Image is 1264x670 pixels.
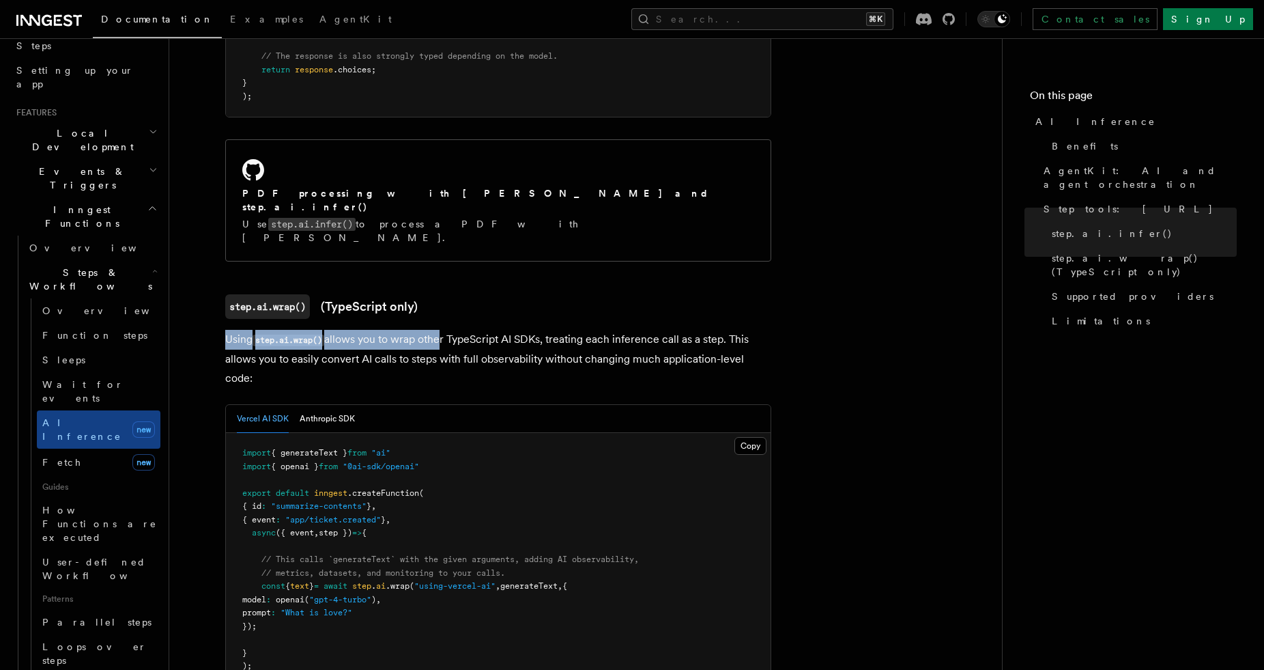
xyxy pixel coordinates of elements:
a: Function steps [37,323,160,348]
a: AI Inferencenew [37,410,160,449]
span: // The response is also strongly typed depending on the model. [261,51,558,61]
span: : [276,515,281,525]
span: { [362,528,367,538]
a: Setting up your app [11,58,160,96]
span: : [271,608,276,617]
span: , [495,581,500,591]
span: Overview [29,242,170,253]
span: step.ai.infer() [1052,227,1173,240]
span: ( [410,581,414,591]
span: , [371,501,376,511]
span: Local Development [11,126,149,154]
span: Parallel steps [42,617,152,628]
span: import [242,448,271,458]
span: openai [276,595,304,604]
span: User-defined Workflows [42,557,165,581]
span: const [261,581,285,591]
span: AI Inference [42,417,121,442]
code: step.ai.wrap() [253,335,324,346]
span: ({ event [276,528,314,538]
span: "using-vercel-ai" [414,581,495,591]
button: Toggle dark mode [977,11,1010,27]
span: AI Inference [1035,115,1155,128]
span: export [242,488,271,498]
span: model [242,595,266,604]
span: } [242,78,247,87]
a: Examples [222,4,311,37]
span: } [242,648,247,658]
span: { [562,581,567,591]
span: , [376,595,381,604]
span: .createFunction [347,488,419,498]
a: Fetchnew [37,449,160,476]
span: : [261,501,266,511]
span: response [295,65,333,74]
a: Contact sales [1033,8,1158,30]
h4: On this page [1030,87,1237,109]
a: step.ai.infer() [1046,221,1237,246]
a: Overview [37,298,160,323]
span: How Functions are executed [42,505,157,543]
span: generateText [500,581,558,591]
span: }); [242,622,257,631]
code: step.ai.wrap() [225,294,310,319]
span: => [352,528,362,538]
span: "gpt-4-turbo" [309,595,371,604]
a: AgentKit [311,4,400,37]
button: Vercel AI SDK [237,405,289,433]
span: AgentKit [319,14,392,25]
span: Benefits [1052,139,1118,153]
span: .wrap [386,581,410,591]
span: Inngest Functions [11,203,147,230]
span: import [242,462,271,471]
span: prompt [242,608,271,617]
span: async [252,528,276,538]
span: , [386,515,390,525]
span: Sleeps [42,354,85,365]
button: Search...⌘K [631,8,893,30]
a: Sleeps [37,348,160,372]
button: Inngest Functions [11,197,160,236]
span: ); [242,92,252,101]
a: Documentation [93,4,222,38]
span: return [261,65,290,74]
span: Events & Triggers [11,165,149,192]
span: Wait for events [42,379,124,404]
span: ai [376,581,386,591]
span: } [381,515,386,525]
span: "summarize-contents" [271,501,367,511]
a: Parallel steps [37,610,160,634]
a: Supported providers [1046,284,1237,309]
span: { id [242,501,261,511]
span: Steps & Workflows [24,266,152,293]
span: .choices; [333,65,376,74]
a: Limitations [1046,309,1237,333]
span: from [347,448,367,458]
a: Benefits [1046,134,1237,158]
button: Local Development [11,121,160,159]
button: Anthropic SDK [300,405,355,433]
kbd: ⌘K [866,12,885,26]
span: Fetch [42,457,82,468]
span: , [558,581,562,591]
span: step.ai.wrap() (TypeScript only) [1052,251,1237,279]
span: "What is love?" [281,608,352,617]
a: User-defined Workflows [37,550,160,588]
span: Step tools: [URL] [1044,202,1213,216]
span: } [367,501,371,511]
button: Steps & Workflows [24,260,160,298]
span: default [276,488,309,498]
a: Leveraging Steps [11,20,160,58]
span: Features [11,107,57,118]
span: "app/ticket.created" [285,515,381,525]
p: Use to process a PDF with [PERSON_NAME]. [242,217,754,245]
h2: PDF processing with [PERSON_NAME] and step.ai.infer() [242,186,754,214]
span: Overview [42,305,183,316]
a: Wait for events [37,372,160,410]
span: Documentation [101,14,214,25]
span: // This calls `generateText` with the given arguments, adding AI observability, [261,555,639,564]
span: : [266,595,271,604]
span: step [352,581,371,591]
a: step.ai.wrap()(TypeScript only) [225,294,418,319]
span: { generateText } [271,448,347,458]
